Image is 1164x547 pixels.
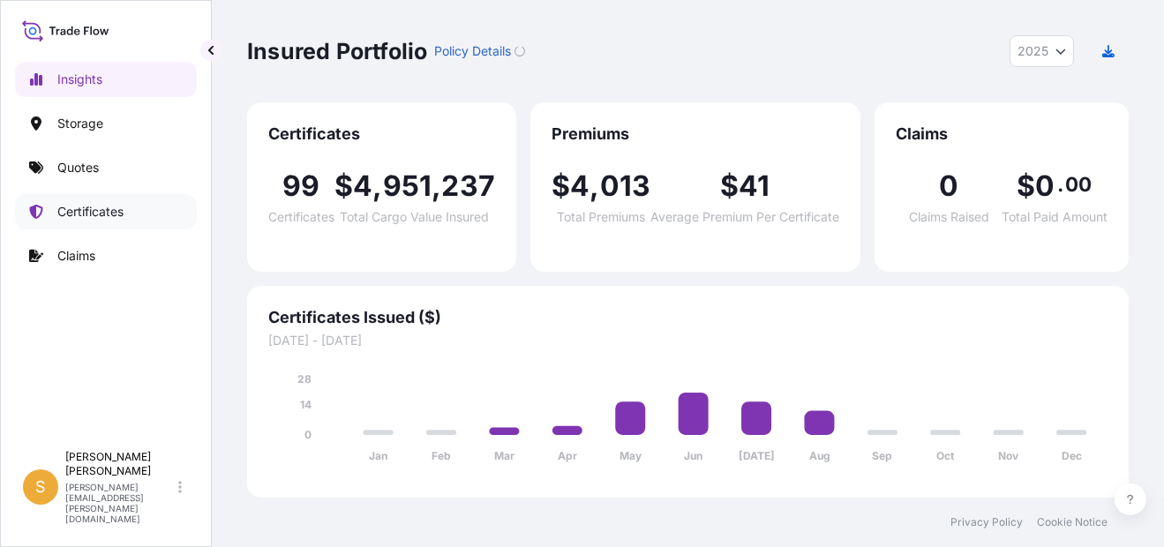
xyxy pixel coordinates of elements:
a: Cookie Notice [1037,515,1108,529]
span: 99 [282,172,319,200]
p: Quotes [57,159,99,176]
tspan: Oct [936,450,955,463]
span: , [372,172,382,200]
span: [DATE] - [DATE] [268,332,1108,349]
span: Total Paid Amount [1002,211,1108,223]
p: [PERSON_NAME][EMAIL_ADDRESS][PERSON_NAME][DOMAIN_NAME] [65,482,175,524]
span: 013 [600,172,651,200]
p: Insured Portfolio [247,37,427,65]
span: Total Premiums [557,211,645,223]
span: Claims Raised [909,211,989,223]
tspan: 28 [297,372,312,386]
span: $ [552,172,570,200]
tspan: Jan [369,450,387,463]
a: Insights [15,62,197,97]
tspan: Feb [432,450,451,463]
span: 2025 [1018,42,1048,60]
tspan: Sep [873,450,893,463]
tspan: Nov [998,450,1019,463]
p: Claims [57,247,95,265]
div: Loading [514,46,525,56]
tspan: Mar [494,450,514,463]
tspan: 0 [304,428,312,441]
tspan: [DATE] [739,450,775,463]
span: Certificates [268,124,495,145]
span: 41 [739,172,770,200]
p: Storage [57,115,103,132]
a: Quotes [15,150,197,185]
a: Certificates [15,194,197,229]
span: Premiums [552,124,839,145]
p: Insights [57,71,102,88]
span: Total Cargo Value Insured [341,211,490,223]
button: Loading [514,37,525,65]
tspan: 14 [300,398,312,411]
span: Claims [896,124,1108,145]
p: Certificates [57,203,124,221]
span: 4 [570,172,590,200]
span: . [1057,177,1063,191]
span: , [590,172,599,200]
span: $ [1017,172,1035,200]
span: S [35,478,46,496]
p: [PERSON_NAME] [PERSON_NAME] [65,450,175,478]
span: Average Premium Per Certificate [650,211,839,223]
span: $ [334,172,353,200]
tspan: May [620,450,642,463]
button: Year Selector [1010,35,1074,67]
a: Claims [15,238,197,273]
a: Storage [15,106,197,141]
tspan: Jun [684,450,702,463]
p: Policy Details [434,42,511,60]
span: 0 [939,172,958,200]
span: 0 [1035,172,1055,200]
span: 237 [441,172,495,200]
tspan: Aug [809,450,830,463]
span: 951 [383,172,432,200]
span: 00 [1065,177,1092,191]
span: , [432,172,441,200]
span: Certificates Issued ($) [268,307,1108,328]
tspan: Apr [558,450,577,463]
tspan: Dec [1062,450,1082,463]
span: 4 [353,172,372,200]
span: $ [720,172,739,200]
span: Certificates [268,211,334,223]
a: Privacy Policy [950,515,1023,529]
